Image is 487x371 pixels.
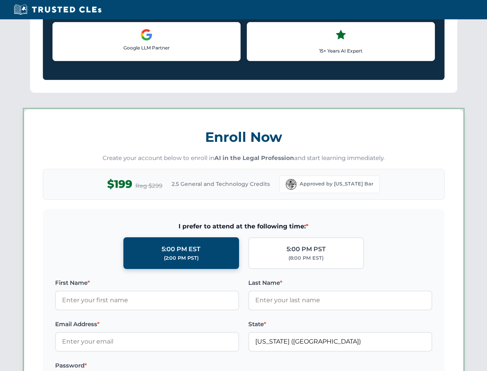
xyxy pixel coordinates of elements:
span: 2.5 General and Technology Credits [172,180,270,188]
strong: AI in the Legal Profession [214,154,294,162]
p: Google LLM Partner [59,44,234,51]
span: Approved by [US_STATE] Bar [300,180,373,188]
input: Enter your last name [248,291,432,310]
span: I prefer to attend at the following time: [55,221,432,231]
img: Florida Bar [286,179,297,190]
input: Enter your email [55,332,239,351]
label: First Name [55,278,239,288]
div: 5:00 PM EST [162,244,201,254]
img: Google [140,29,153,41]
img: Trusted CLEs [12,4,104,15]
label: Password [55,361,239,370]
div: 5:00 PM PST [286,244,326,254]
h3: Enroll Now [43,125,445,149]
label: Last Name [248,278,432,288]
div: (2:00 PM PST) [164,254,199,262]
label: State [248,320,432,329]
p: 15+ Years AI Expert [253,47,428,54]
input: Enter your first name [55,291,239,310]
span: Reg $299 [135,181,162,191]
div: (8:00 PM EST) [288,254,324,262]
p: Create your account below to enroll in and start learning immediately. [43,154,445,163]
label: Email Address [55,320,239,329]
input: Florida (FL) [248,332,432,351]
span: $199 [107,175,132,193]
